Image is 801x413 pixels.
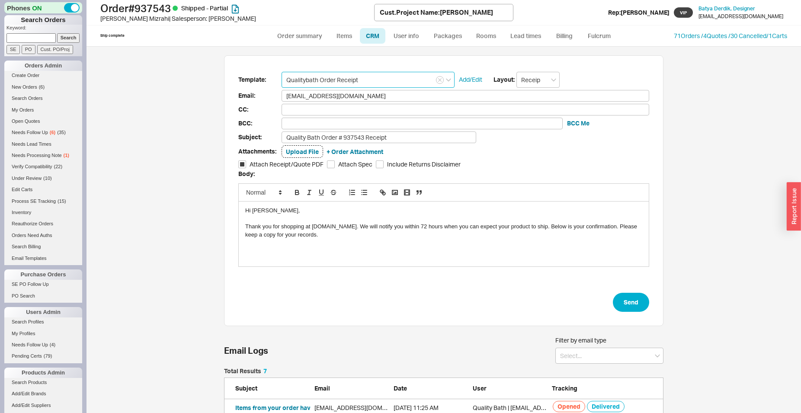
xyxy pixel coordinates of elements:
[43,176,52,181] span: ( 10 )
[4,197,82,206] a: Process SE Tracking(15)
[553,401,585,412] h5: Opened
[181,4,228,12] span: Shipped - Partial
[4,208,82,217] a: Inventory
[4,15,82,25] h1: Search Orders
[459,75,482,84] a: Add/Edit
[57,130,66,135] span: ( 35 )
[504,28,548,44] a: Lead times
[314,384,330,392] span: Email
[58,198,66,204] span: ( 15 )
[587,401,625,412] h5: Delivered
[54,164,63,169] span: ( 22 )
[4,117,82,126] a: Open Quotes
[394,384,407,392] span: Date
[12,342,48,347] span: Needs Follow Up
[4,140,82,149] a: Needs Lead Times
[446,78,451,82] svg: open menu
[238,118,282,129] span: BCC:
[100,14,374,23] div: [PERSON_NAME] Mizrahi | Salesperson: [PERSON_NAME]
[327,160,335,168] input: Attach Spec
[238,74,282,85] span: Template:
[4,151,82,160] a: Needs Processing Note(1)
[286,147,319,156] button: Upload File
[555,348,663,364] input: Select...
[224,368,267,374] h5: Total Results
[4,401,82,410] a: Add/Edit Suppliers
[6,45,20,54] input: SE
[238,160,246,168] input: Attach Receipt/Quote PDF
[473,403,548,412] div: Quality Bath | info@qualitybath.com
[581,28,617,44] a: Fulcrum
[4,280,82,289] a: SE PO Follow Up
[360,28,385,44] a: CRM
[224,346,268,355] h3: Email Logs
[12,164,52,169] span: Verify Compatibility
[245,223,642,239] div: Thank you for shopping at [DOMAIN_NAME]. We will notify you within 72 hours when you can expect y...
[516,72,560,88] input: Select a layout
[4,340,82,349] a: Needs Follow Up(4)
[12,153,62,158] span: Needs Processing Note
[100,2,374,14] h1: Order # 937543
[235,403,388,412] button: Items from your order have shipped! | Order #937543
[282,72,455,88] input: Select Template
[12,130,48,135] span: Needs Follow Up
[338,160,372,169] span: Attach Spec
[4,254,82,263] a: Email Templates
[4,83,82,92] a: New Orders(6)
[4,389,82,398] a: Add/Edit Brands
[12,198,56,204] span: Process SE Tracking
[387,28,426,44] a: User info
[674,32,766,39] a: 71Orders /4Quotes /30 Cancelled
[238,90,282,101] span: Email:
[470,28,502,44] a: Rooms
[4,2,82,13] div: Phones
[4,317,82,327] a: Search Profiles
[655,354,660,358] svg: open menu
[493,75,515,84] span: Layout:
[64,153,69,158] span: ( 1 )
[427,28,468,44] a: Packages
[238,104,282,115] span: CC:
[4,162,82,171] a: Verify Compatibility(22)
[4,219,82,228] a: Reauthorize Orders
[4,352,82,361] a: Pending Certs(79)
[4,128,82,137] a: Needs Follow Up(6)(35)
[22,45,35,54] input: PO
[4,106,82,115] a: My Orders
[549,28,580,44] a: Billing
[4,329,82,338] a: My Profiles
[6,25,82,33] p: Keyword:
[766,32,787,39] a: /1Carts
[330,28,358,44] a: Items
[4,368,82,378] div: Products Admin
[327,147,383,156] button: + Order Attachment
[4,71,82,80] a: Create Order
[698,6,755,12] a: Batya Derdik, Designer
[238,132,282,143] span: Subject:
[12,176,42,181] span: Under Review
[50,342,55,347] span: ( 4 )
[12,353,42,359] span: Pending Certs
[567,119,590,128] button: BCC Me
[551,78,556,82] svg: open menu
[387,160,461,169] span: Include Returns Disclaimer
[473,384,487,392] span: User
[32,3,42,13] span: ON
[50,130,55,135] span: ( 6 )
[245,207,642,215] div: Hi [PERSON_NAME],
[238,170,255,177] span: Body:
[57,33,80,42] input: Search
[263,367,267,375] span: 7
[4,94,82,103] a: Search Orders
[12,84,37,90] span: New Orders
[4,174,82,183] a: Under Review(10)
[552,384,577,392] span: Tracking
[39,84,45,90] span: ( 6 )
[4,291,82,301] a: PO Search
[250,160,324,169] span: Attach Receipt/Quote PDF
[380,8,493,17] div: Cust. Project Name : [PERSON_NAME]
[608,8,670,17] div: Rep: [PERSON_NAME]
[4,185,82,194] a: Edit Carts
[698,13,783,19] div: [EMAIL_ADDRESS][DOMAIN_NAME]
[4,242,82,251] a: Search Billing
